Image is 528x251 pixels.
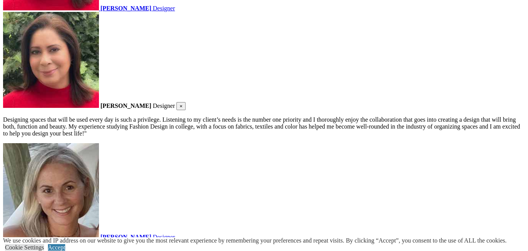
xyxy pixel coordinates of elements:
[5,244,44,251] a: Cookie Settings
[179,103,183,109] span: ×
[3,143,99,239] img: closetfactory employee Kimberly O’Connor
[3,237,507,244] div: We use cookies and IP address on our website to give you the most relevant experience by remember...
[153,5,175,12] span: Designer
[153,234,175,240] span: Designer
[153,102,175,109] span: Designer
[100,234,151,240] strong: [PERSON_NAME]
[100,102,151,109] strong: [PERSON_NAME]
[48,244,65,251] a: Accept
[176,102,186,110] button: Close
[100,5,151,12] strong: [PERSON_NAME]
[3,12,99,108] img: closet Factory designer Glorible
[3,116,525,137] p: Designing spaces that will be used every day is such a privilege. Listening to my client’s needs ...
[3,143,525,241] a: closetfactory employee Kimberly O’Connor [PERSON_NAME] Designer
